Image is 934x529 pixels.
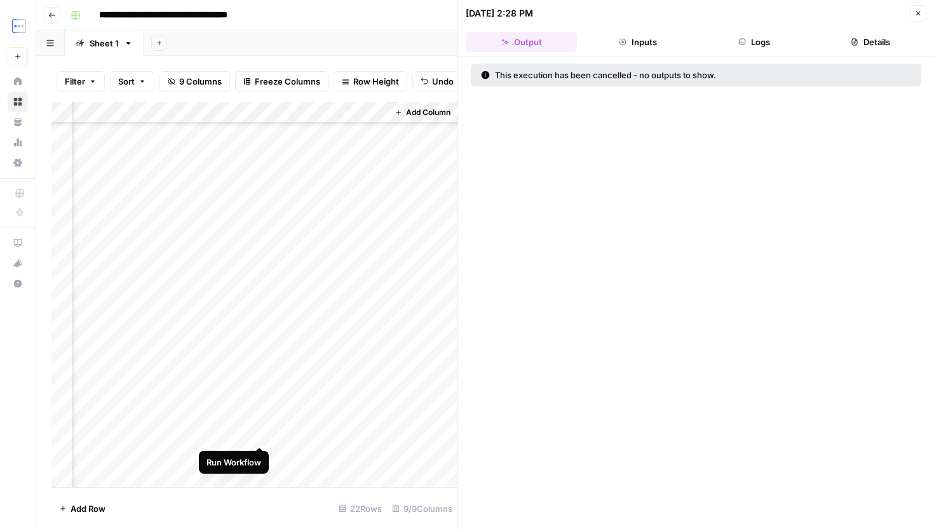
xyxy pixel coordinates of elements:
[110,71,154,92] button: Sort
[255,75,320,88] span: Freeze Columns
[8,253,28,273] button: What's new?
[206,456,261,469] div: Run Workflow
[8,10,28,42] button: Workspace: TripleDart
[334,71,407,92] button: Row Height
[432,75,454,88] span: Undo
[481,69,814,81] div: This execution has been cancelled - no outputs to show.
[71,502,105,515] span: Add Row
[65,75,85,88] span: Filter
[8,132,28,153] a: Usage
[57,71,105,92] button: Filter
[179,75,222,88] span: 9 Columns
[8,112,28,132] a: Your Data
[8,233,28,253] a: AirOps Academy
[8,71,28,92] a: Home
[387,498,457,519] div: 9/9 Columns
[118,75,135,88] span: Sort
[8,15,30,38] img: TripleDart Logo
[51,498,113,519] button: Add Row
[353,75,399,88] span: Row Height
[159,71,230,92] button: 9 Columns
[65,31,144,56] a: Sheet 1
[90,37,119,50] div: Sheet 1
[466,7,533,20] div: [DATE] 2:28 PM
[8,254,27,273] div: What's new?
[235,71,328,92] button: Freeze Columns
[582,32,693,52] button: Inputs
[412,71,462,92] button: Undo
[334,498,387,519] div: 22 Rows
[466,32,577,52] button: Output
[8,92,28,112] a: Browse
[389,104,456,121] button: Add Column
[8,153,28,173] a: Settings
[699,32,810,52] button: Logs
[815,32,926,52] button: Details
[406,107,450,118] span: Add Column
[8,273,28,294] button: Help + Support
